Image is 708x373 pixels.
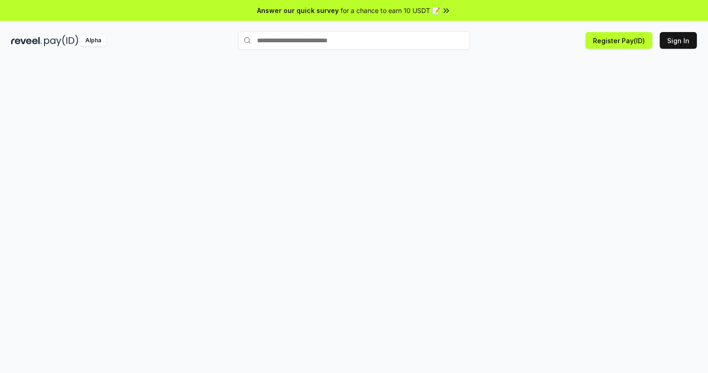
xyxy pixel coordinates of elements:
[660,32,697,49] button: Sign In
[11,35,42,46] img: reveel_dark
[257,6,339,15] span: Answer our quick survey
[80,35,106,46] div: Alpha
[44,35,78,46] img: pay_id
[341,6,440,15] span: for a chance to earn 10 USDT 📝
[586,32,652,49] button: Register Pay(ID)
